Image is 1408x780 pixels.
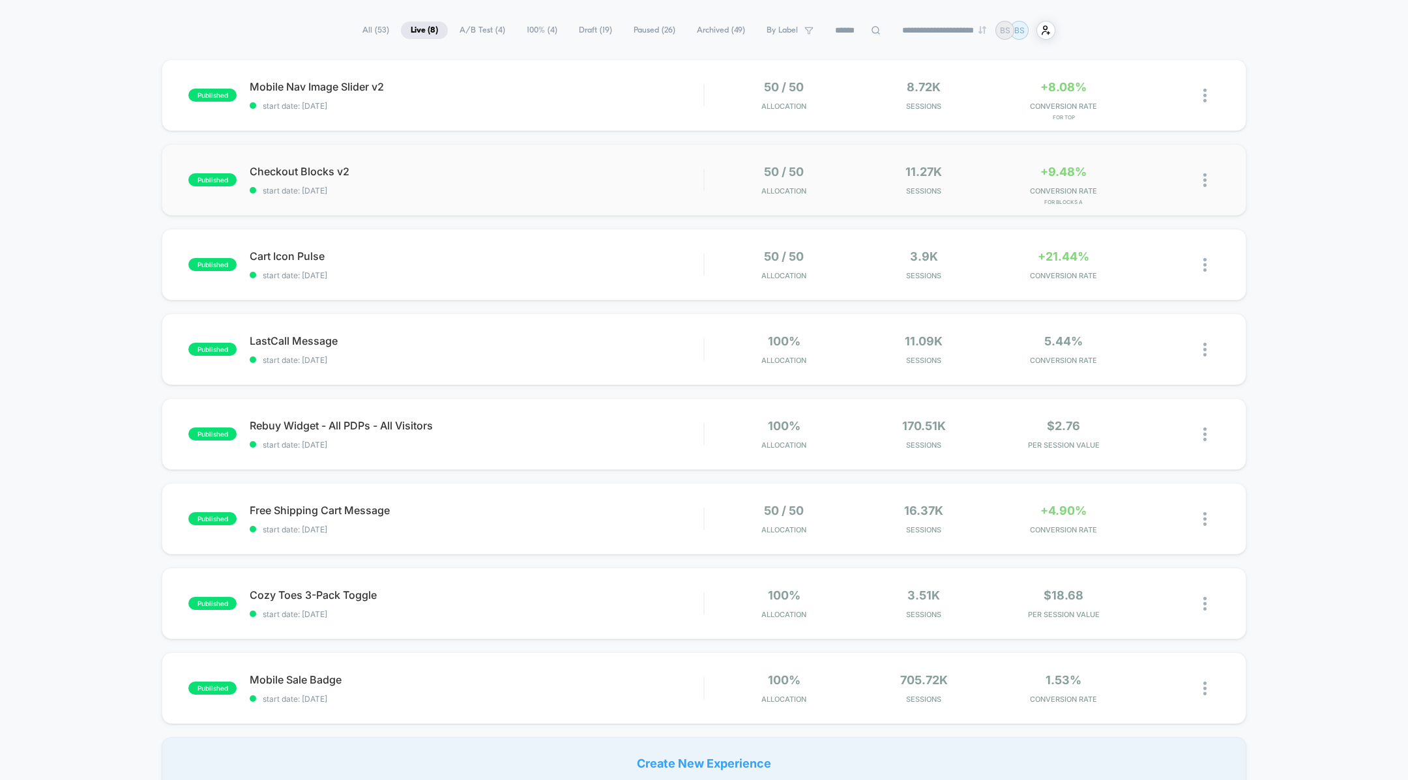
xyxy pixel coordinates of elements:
span: start date: [DATE] [250,694,703,704]
span: start date: [DATE] [250,186,703,195]
span: +9.48% [1040,165,1087,179]
span: start date: [DATE] [250,609,703,619]
span: Draft ( 19 ) [569,22,622,39]
span: published [188,258,237,271]
span: Live ( 8 ) [401,22,448,39]
span: Allocation [761,610,806,619]
span: 11.27k [905,165,942,179]
span: start date: [DATE] [250,525,703,534]
span: CONVERSION RATE [997,525,1130,534]
span: 16.37k [904,504,943,517]
span: PER SESSION VALUE [997,441,1130,450]
span: Allocation [761,695,806,704]
span: published [188,682,237,695]
span: Allocation [761,356,806,365]
img: close [1203,682,1207,695]
span: CONVERSION RATE [997,271,1130,280]
span: Cozy Toes 3-Pack Toggle [250,588,703,601]
p: BS [1000,25,1010,35]
span: +8.08% [1040,80,1087,94]
span: $18.68 [1044,588,1083,602]
span: 50 / 50 [764,250,804,263]
span: CONVERSION RATE [997,356,1130,365]
img: close [1203,173,1207,187]
span: 170.51k [902,419,946,433]
span: All ( 53 ) [353,22,399,39]
span: for Blocks A [997,199,1130,205]
span: 50 / 50 [764,80,804,94]
span: Cart Icon Pulse [250,250,703,263]
span: start date: [DATE] [250,270,703,280]
span: By Label [767,25,798,35]
span: CONVERSION RATE [997,102,1130,111]
span: 8.72k [907,80,941,94]
span: Allocation [761,525,806,534]
span: 100% [768,588,800,602]
span: Sessions [857,356,990,365]
span: 3.9k [910,250,938,263]
span: 100% [768,334,800,348]
span: 11.09k [905,334,943,348]
span: Allocation [761,102,806,111]
span: Archived ( 49 ) [687,22,755,39]
span: Checkout Blocks v2 [250,165,703,178]
span: A/B Test ( 4 ) [450,22,515,39]
span: $2.76 [1047,419,1080,433]
span: LastCall Message [250,334,703,347]
span: published [188,173,237,186]
span: start date: [DATE] [250,440,703,450]
span: 50 / 50 [764,504,804,517]
span: CONVERSION RATE [997,695,1130,704]
img: close [1203,427,1207,441]
span: PER SESSION VALUE [997,610,1130,619]
span: Sessions [857,441,990,450]
span: Sessions [857,610,990,619]
span: Mobile Sale Badge [250,673,703,686]
span: Paused ( 26 ) [624,22,685,39]
span: CONVERSION RATE [997,186,1130,195]
span: +21.44% [1038,250,1089,263]
span: Sessions [857,271,990,280]
span: published [188,427,237,441]
img: close [1203,258,1207,272]
span: Sessions [857,695,990,704]
span: 5.44% [1044,334,1083,348]
span: published [188,343,237,356]
span: +4.90% [1040,504,1087,517]
span: Allocation [761,271,806,280]
img: close [1203,89,1207,102]
span: published [188,597,237,610]
span: 50 / 50 [764,165,804,179]
span: Allocation [761,441,806,450]
p: BS [1014,25,1025,35]
img: end [978,26,986,34]
span: 1.53% [1046,673,1081,687]
span: start date: [DATE] [250,101,703,111]
span: published [188,512,237,525]
span: 100% [768,419,800,433]
span: start date: [DATE] [250,355,703,365]
span: 705.72k [900,673,948,687]
img: close [1203,597,1207,611]
span: Rebuy Widget - All PDPs - All Visitors [250,419,703,432]
span: 100% ( 4 ) [517,22,567,39]
span: Allocation [761,186,806,195]
span: 3.51k [907,588,940,602]
span: Free Shipping Cart Message [250,504,703,517]
span: 100% [768,673,800,687]
span: published [188,89,237,102]
span: Sessions [857,102,990,111]
img: close [1203,343,1207,356]
span: Sessions [857,525,990,534]
span: Sessions [857,186,990,195]
span: Mobile Nav Image Slider v2 [250,80,703,93]
img: close [1203,512,1207,526]
span: for Top [997,114,1130,121]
